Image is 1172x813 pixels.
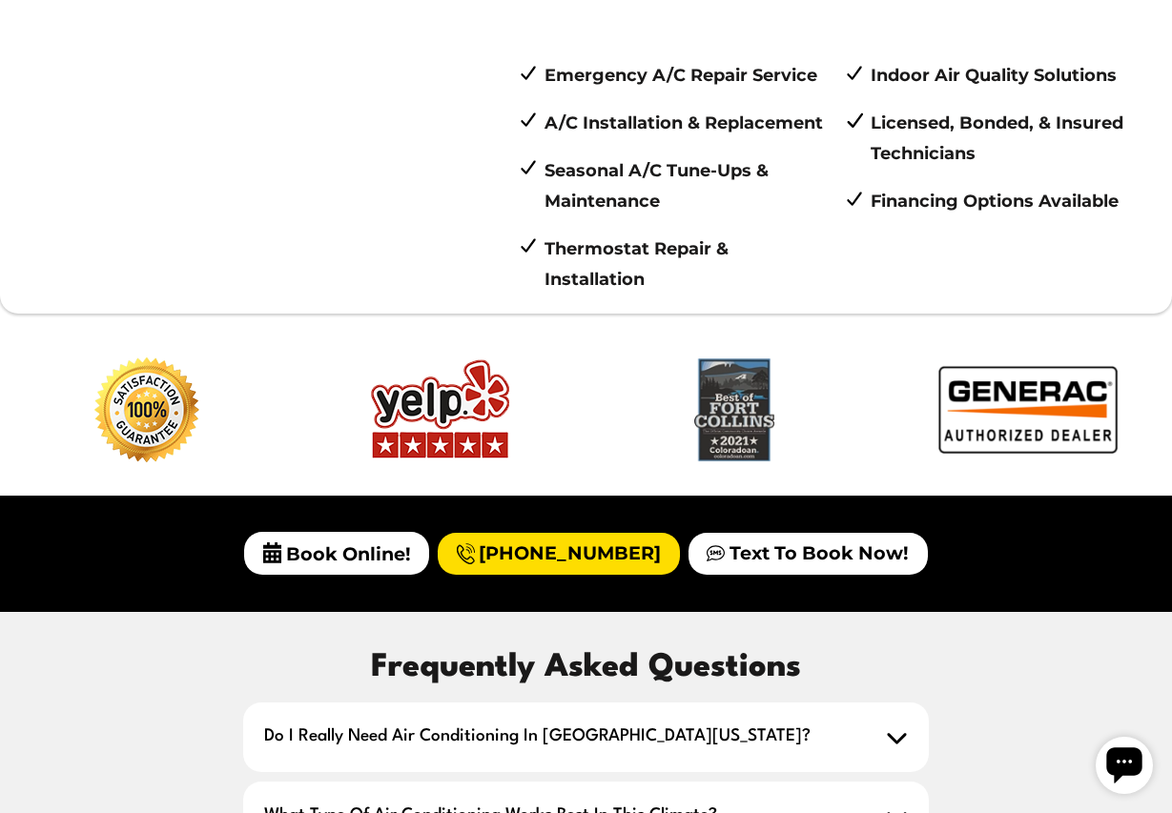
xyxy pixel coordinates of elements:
img: Best of Fort Collins 2021 [691,357,778,462]
img: Yelp logo [369,357,512,462]
p: Indoor Air Quality Solutions [871,60,1153,91]
img: Generac authorized dealer logo [909,357,1147,462]
img: 100% Satisfaction Guaranteed [94,357,199,462]
span: Frequently Asked Questions [371,642,801,694]
div: slide 11 [294,357,587,470]
p: Thermostat Repair & Installation [545,234,827,295]
a: Text To Book Now! [689,533,927,575]
span: Do I really need air conditioning in [GEOGRAPHIC_DATA][US_STATE]? [243,702,928,772]
p: Licensed, Bonded, & Insured Technicians [871,108,1153,170]
p: Emergency A/C Repair Service [545,60,827,91]
p: A/C Installation & Replacement [545,108,827,138]
p: Financing Options Available [871,186,1153,216]
div: Open chat widget [8,8,65,65]
p: Seasonal A/C Tune-Ups & Maintenance [545,155,827,217]
div: slide 12 [587,357,881,470]
span: Book Online! [244,532,428,575]
a: [PHONE_NUMBER] [438,533,679,575]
